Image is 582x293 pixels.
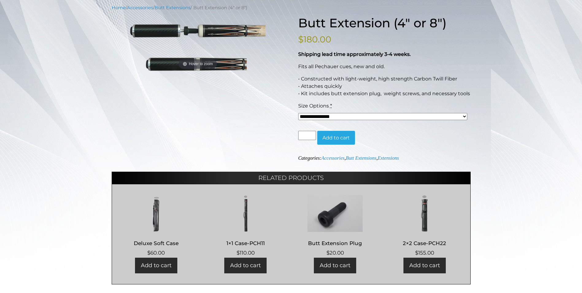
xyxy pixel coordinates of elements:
[297,237,373,249] h2: Butt Extension Plug
[386,237,463,249] h2: 2×2 Case-PCH22
[297,195,373,257] a: Butt Extension Plug $20.00
[237,250,240,256] span: $
[326,250,330,256] span: $
[298,34,331,45] bdi: 180.00
[415,250,418,256] span: $
[378,155,399,161] a: Extensions
[135,258,177,273] a: Add to cart: “Deluxe Soft Case”
[112,5,126,10] a: Home
[298,63,471,70] p: Fits all Pechauer cues, new and old.
[112,23,284,71] a: Hover to zoom
[298,155,399,161] span: Categories: , ,
[118,195,195,257] a: Deluxe Soft Case $60.00
[321,155,345,161] a: Accessories
[298,16,471,30] h1: Butt Extension (4″ or 8″)
[207,195,284,257] a: 1×1 Case-PCH11 $110.00
[386,195,463,232] img: 2x2 Case-PCH22
[298,131,316,140] input: Product quantity
[346,155,376,161] a: Butt Extensions
[147,250,165,256] bdi: 60.00
[127,5,153,10] a: Accessories
[112,4,471,11] nav: Breadcrumb
[330,103,332,109] abbr: required
[118,195,195,232] img: Deluxe Soft Case
[317,131,355,145] button: Add to cart
[314,258,356,273] a: Add to cart: “Butt Extension Plug”
[112,172,471,184] h2: Related products
[386,195,463,257] a: 2×2 Case-PCH22 $155.00
[207,195,284,232] img: 1x1 Case-PCH11
[224,258,267,273] a: Add to cart: “1x1 Case-PCH11”
[298,34,303,45] span: $
[207,237,284,249] h2: 1×1 Case-PCH11
[298,75,471,97] p: • Constructed with light-weight, high strength Carbon Twill Fiber • Attaches quickly • Kit includ...
[155,5,191,10] a: Butt Extensions
[147,250,150,256] span: $
[298,51,411,57] strong: Shipping lead time approximately 3-4 weeks.
[415,250,434,256] bdi: 155.00
[326,250,344,256] bdi: 20.00
[297,195,373,232] img: Butt Extension Plug
[403,258,446,273] a: Add to cart: “2x2 Case-PCH22”
[237,250,255,256] bdi: 110.00
[298,103,329,109] span: Size Options
[112,23,284,71] img: 822-Butt-Extension4.png
[118,237,195,249] h2: Deluxe Soft Case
